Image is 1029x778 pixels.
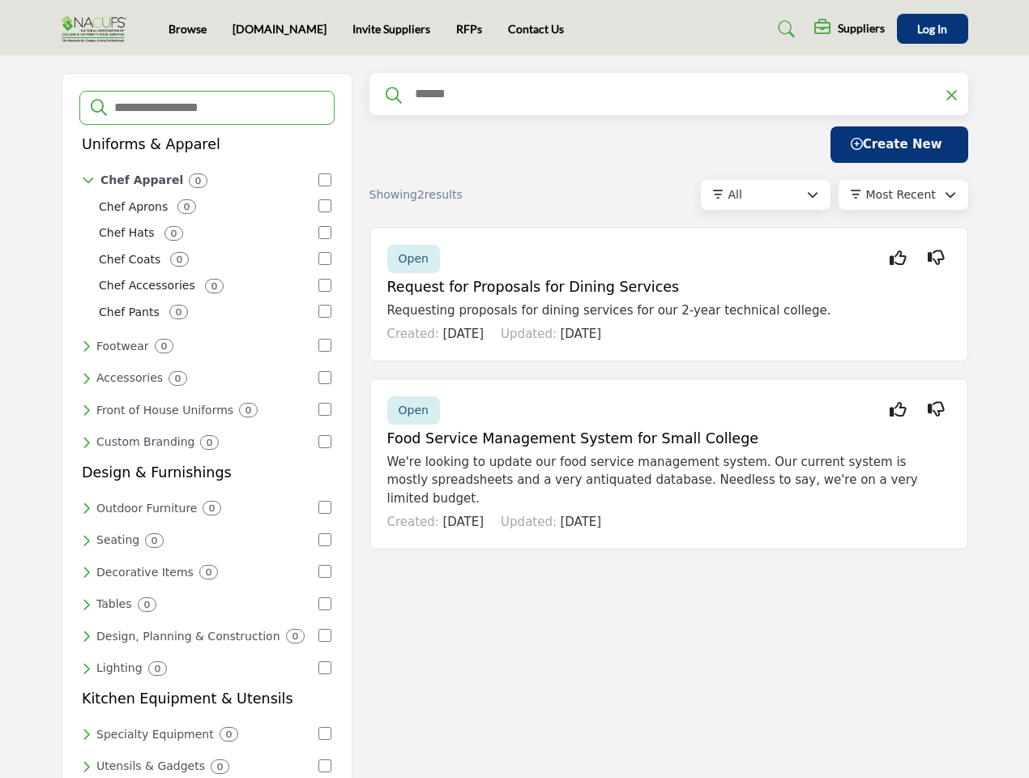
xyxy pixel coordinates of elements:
[890,409,907,410] i: Interested
[233,22,327,36] a: [DOMAIN_NAME]
[387,279,950,296] h5: Request for Proposals for Dining Services
[442,327,484,341] span: [DATE]
[96,404,233,417] h6: Styling the front-of-house staff in tailored uniforms.
[177,199,196,214] div: 0 Results For Chef Aprons
[318,629,331,642] input: Select Design, Planning & Construction
[318,226,331,239] input: Select Chef Hats
[155,663,160,674] b: 0
[96,435,194,449] h6: Customizing uniforms and apparel with unique branding.
[897,14,968,44] button: Log In
[814,19,885,39] div: Suppliers
[928,409,945,410] i: Not Interested
[318,339,331,352] input: Select Footwear
[318,533,331,546] input: Select Seating
[195,175,201,186] b: 0
[170,252,189,267] div: 0 Results For Chef Coats
[508,22,564,36] a: Contact Us
[318,661,331,674] input: Select Lighting
[96,371,163,385] h6: Accentuating uniforms with aprons, gloves, and essentials.
[318,305,331,318] input: Select Chef Pants
[99,224,155,242] p: Traditional and modern styles of chef hats.
[209,502,215,514] b: 0
[866,188,936,201] span: Most Recent
[161,340,167,352] b: 0
[152,535,157,546] b: 0
[387,430,950,447] h5: Food Service Management System for Small College
[501,327,557,341] span: Updated:
[851,137,942,152] span: Create New
[96,340,149,353] h6: Offering comfort and safety with non-slip footwear.
[318,279,331,292] input: Select Chef Accessories
[99,199,168,216] p: Various types of aprons for kitchen use.
[838,21,885,36] h5: Suppliers
[417,188,425,201] span: 2
[292,631,298,642] b: 0
[207,437,212,448] b: 0
[62,15,134,42] img: site Logo
[82,136,220,153] h5: Uniforms & Apparel
[100,173,183,187] h6: Dressing chefs in quality coats, hats, and kitchen wear.
[318,759,331,772] input: Select Utensils & Gadgets
[169,305,188,319] div: 0 Results For Chef Pants
[164,226,183,241] div: 0 Results For Chef Hats
[169,371,187,386] div: 0 Results For Accessories
[189,173,207,188] div: 0 Results For Chef Apparel
[203,501,221,515] div: 0 Results For Outdoor Furniture
[96,502,197,515] h6: Transforming exteriors with patio sets, umbrellas, and outdoor pieces.
[82,690,293,707] h5: Kitchen Equipment & Utensils
[169,22,207,36] a: Browse
[177,254,182,265] b: 0
[96,728,214,742] h6: Diversifying kitchen capabilities with unique equipment.
[501,515,557,529] span: Updated:
[99,251,160,268] p: High-quality chef coats for culinary professionals.
[199,565,218,579] div: 0 Results For Decorative Items
[318,403,331,416] input: Select Front of House Uniforms
[96,661,143,675] h6: Illuminating ambiance with light fixtures and solutions.
[113,97,323,118] input: Search Categories
[318,173,331,186] input: Select Chef Apparel
[318,727,331,740] input: Select Specialty Equipment
[175,373,181,384] b: 0
[456,22,482,36] a: RFPs
[211,759,229,774] div: 0 Results For Utensils & Gadgets
[211,280,217,292] b: 0
[96,759,205,773] h6: Serving with style using spoons, ladles, and utensils.
[318,501,331,514] input: Select Outdoor Furniture
[318,371,331,384] input: Select Accessories
[560,327,601,341] span: [DATE]
[96,597,132,611] h6: Accentuating spaces with dining tables, coffee tables, and more.
[369,186,549,203] div: Showing results
[318,597,331,610] input: Select Tables
[239,403,258,417] div: 0 Results For Front of House Uniforms
[148,661,167,676] div: 0 Results For Lighting
[155,339,173,353] div: 0 Results For Footwear
[171,228,177,239] b: 0
[99,304,160,321] p: Comfortable and durable chef pants.
[144,599,150,610] b: 0
[830,126,968,163] button: Create New
[917,22,947,36] span: Log In
[399,252,429,265] span: Open
[318,435,331,448] input: Select Custom Branding
[728,188,742,201] span: All
[318,199,331,212] input: Select Chef Aprons
[205,279,224,293] div: 0 Results For Chef Accessories
[387,301,950,320] p: Requesting proposals for dining services for our 2-year technical college.
[138,597,156,612] div: 0 Results For Tables
[206,566,211,578] b: 0
[217,761,223,772] b: 0
[176,306,181,318] b: 0
[145,533,164,548] div: 0 Results For Seating
[442,515,484,529] span: [DATE]
[762,16,805,42] a: Search
[399,404,429,417] span: Open
[200,435,219,450] div: 0 Results For Custom Branding
[352,22,430,36] a: Invite Suppliers
[226,729,232,740] b: 0
[286,629,305,643] div: 0 Results For Design, Planning & Construction
[96,566,194,579] h6: Enhancing décor with art, centerpieces, and decorative touches.
[387,515,439,529] span: Created:
[560,515,601,529] span: [DATE]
